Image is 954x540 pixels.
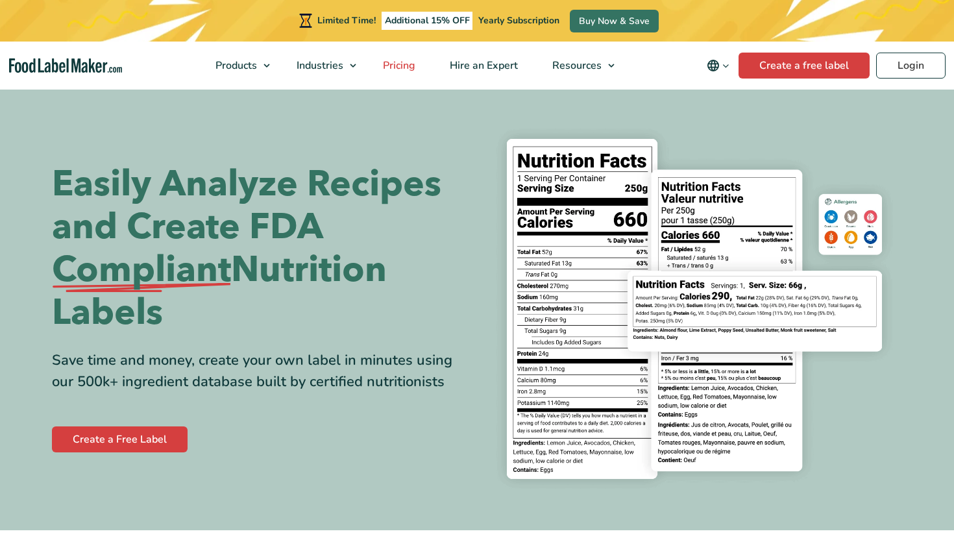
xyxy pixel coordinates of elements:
[52,350,467,393] div: Save time and money, create your own label in minutes using our 500k+ ingredient database built b...
[280,42,363,90] a: Industries
[379,58,417,73] span: Pricing
[548,58,603,73] span: Resources
[9,58,122,73] a: Food Label Maker homepage
[382,12,473,30] span: Additional 15% OFF
[876,53,946,79] a: Login
[739,53,870,79] a: Create a free label
[446,58,519,73] span: Hire an Expert
[199,42,276,90] a: Products
[293,58,345,73] span: Industries
[570,10,659,32] a: Buy Now & Save
[433,42,532,90] a: Hire an Expert
[366,42,430,90] a: Pricing
[535,42,621,90] a: Resources
[698,53,739,79] button: Change language
[52,249,231,291] span: Compliant
[52,426,188,452] a: Create a Free Label
[317,14,376,27] span: Limited Time!
[212,58,258,73] span: Products
[478,14,559,27] span: Yearly Subscription
[52,163,467,334] h1: Easily Analyze Recipes and Create FDA Nutrition Labels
